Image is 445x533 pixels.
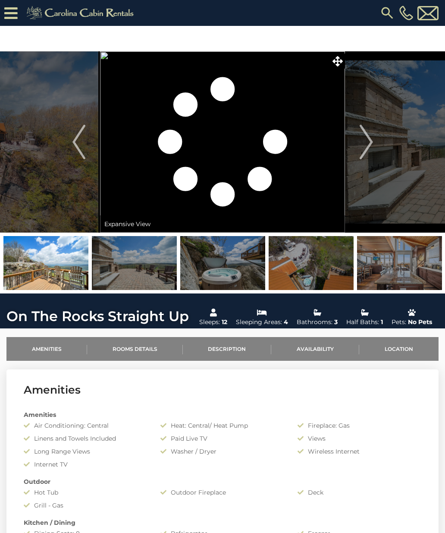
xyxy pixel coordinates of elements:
button: Next [345,51,388,233]
div: Washer / Dryer [154,447,291,456]
a: [PHONE_NUMBER] [397,6,415,20]
div: Grill - Gas [17,501,154,510]
a: Rooms Details [87,337,183,361]
div: Fireplace: Gas [291,421,428,430]
div: Long Range Views [17,447,154,456]
img: Khaki-logo.png [22,4,141,22]
img: 168624546 [180,236,265,290]
img: 168624538 [3,236,88,290]
div: Air Conditioning: Central [17,421,154,430]
img: arrow [72,125,85,159]
div: Kitchen / Dining [17,518,428,527]
img: 167946766 [357,236,442,290]
a: Amenities [6,337,87,361]
img: 168624534 [269,236,354,290]
div: Paid Live TV [154,434,291,443]
img: arrow [360,125,373,159]
div: Hot Tub [17,488,154,497]
a: Location [359,337,439,361]
div: Outdoor [17,477,428,486]
img: search-regular.svg [379,5,395,21]
div: Linens and Towels Included [17,434,154,443]
a: Description [183,337,272,361]
div: Amenities [17,410,428,419]
img: 168624550 [92,236,177,290]
div: Heat: Central/ Heat Pump [154,421,291,430]
div: Wireless Internet [291,447,428,456]
h3: Amenities [24,382,421,397]
div: Expansive View [100,215,345,233]
a: Availability [271,337,359,361]
div: Internet TV [17,460,154,469]
button: Previous [57,51,100,233]
div: Outdoor Fireplace [154,488,291,497]
div: Views [291,434,428,443]
div: Deck [291,488,428,497]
